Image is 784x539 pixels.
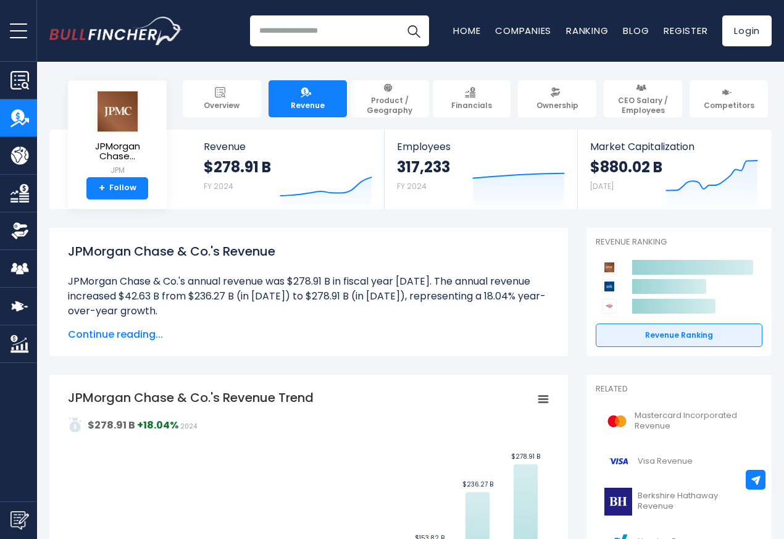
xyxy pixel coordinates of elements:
[596,384,762,395] p: Related
[536,101,578,111] span: Ownership
[397,157,450,177] strong: 317,233
[518,80,596,117] a: Ownership
[596,404,762,438] a: Mastercard Incorporated Revenue
[566,24,608,37] a: Ranking
[68,242,549,261] h1: JPMorgan Chase & Co.'s Revenue
[385,130,577,209] a: Employees 317,233 FY 2024
[603,448,634,475] img: V logo
[77,90,157,177] a: JPMorgan Chase... JPM
[604,80,682,117] a: CEO Salary / Employees
[137,418,178,432] strong: +18.04%
[451,101,492,111] span: Financials
[183,80,261,117] a: Overview
[68,274,549,319] li: JPMorgan Chase & Co.'s annual revenue was $278.91 B in fiscal year [DATE]. The annual revenue inc...
[602,260,617,275] img: JPMorgan Chase & Co. competitors logo
[204,141,372,153] span: Revenue
[596,324,762,347] a: Revenue Ranking
[603,407,631,435] img: MA logo
[495,24,551,37] a: Companies
[49,17,183,45] img: Bullfincher logo
[609,96,677,115] span: CEO Salary / Employees
[78,165,157,176] small: JPM
[511,452,540,461] text: $278.91 B
[180,422,197,431] span: 2024
[191,130,385,209] a: Revenue $278.91 B FY 2024
[433,80,511,117] a: Financials
[291,101,325,111] span: Revenue
[204,157,271,177] strong: $278.91 B
[722,15,772,46] a: Login
[623,24,649,37] a: Blog
[86,177,148,199] a: +Follow
[49,17,182,45] a: Go to homepage
[453,24,480,37] a: Home
[397,141,564,153] span: Employees
[397,181,427,191] small: FY 2024
[590,157,662,177] strong: $880.02 B
[578,130,770,209] a: Market Capitalization $880.02 B [DATE]
[78,141,157,162] span: JPMorgan Chase...
[99,183,105,194] strong: +
[690,80,768,117] a: Competitors
[602,279,617,294] img: Citigroup competitors logo
[204,181,233,191] small: FY 2024
[10,222,29,240] img: Ownership
[398,15,429,46] button: Search
[590,141,758,153] span: Market Capitalization
[596,485,762,519] a: Berkshire Hathaway Revenue
[68,327,549,342] span: Continue reading...
[88,418,135,432] strong: $278.91 B
[590,181,614,191] small: [DATE]
[68,389,314,406] tspan: JPMorgan Chase & Co.'s Revenue Trend
[351,80,429,117] a: Product / Geography
[602,299,617,314] img: Bank of America Corporation competitors logo
[356,96,423,115] span: Product / Geography
[603,488,634,516] img: BRK-B logo
[596,445,762,478] a: Visa Revenue
[462,480,493,489] text: $236.27 B
[204,101,240,111] span: Overview
[269,80,347,117] a: Revenue
[68,417,83,432] img: addasd
[596,237,762,248] p: Revenue Ranking
[704,101,754,111] span: Competitors
[664,24,707,37] a: Register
